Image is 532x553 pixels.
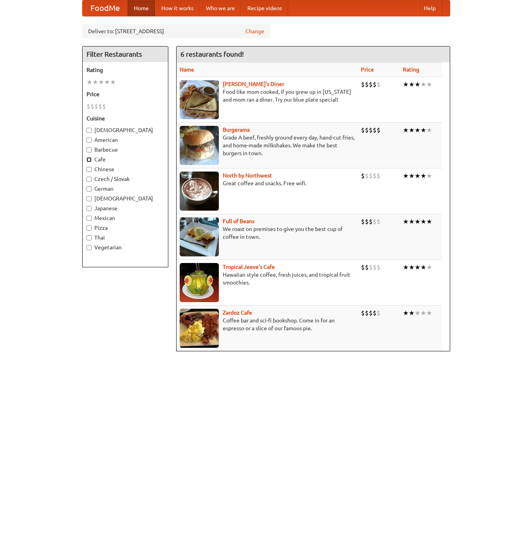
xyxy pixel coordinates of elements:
[180,134,355,157] p: Grade A beef, freshly ground every day, hand-cut fries, and home-made milkshakes. We make the bes...
[87,165,164,173] label: Chinese
[128,0,155,16] a: Home
[155,0,200,16] a: How it works
[409,126,415,134] li: ★
[180,50,244,58] ng-pluralize: 6 restaurants found!
[90,102,94,111] li: $
[223,172,272,179] b: North by Northwest
[369,217,373,226] li: $
[87,66,164,74] h5: Rating
[377,80,381,89] li: $
[420,309,426,317] li: ★
[403,263,409,272] li: ★
[110,78,116,86] li: ★
[87,243,164,251] label: Vegetarian
[223,81,284,87] a: [PERSON_NAME]'s Diner
[87,128,92,133] input: [DEMOGRAPHIC_DATA]
[180,88,355,104] p: Food like mom cooked, if you grew up in [US_STATE] and mom ran a diner. Try our blue plate special!
[83,0,128,16] a: FoodMe
[180,179,355,187] p: Great coffee and snacks. Free wifi.
[98,78,104,86] li: ★
[420,217,426,226] li: ★
[87,224,164,232] label: Pizza
[369,172,373,180] li: $
[180,80,219,119] img: sallys.jpg
[180,309,219,348] img: zardoz.jpg
[426,217,432,226] li: ★
[365,126,369,134] li: $
[361,66,374,73] a: Price
[87,146,164,154] label: Barbecue
[87,78,92,86] li: ★
[426,309,432,317] li: ★
[365,263,369,272] li: $
[180,126,219,165] img: burgerama.jpg
[82,24,270,38] div: Deliver to: [STREET_ADDRESS]
[426,126,432,134] li: ★
[87,234,164,242] label: Thai
[426,172,432,180] li: ★
[369,309,373,317] li: $
[403,80,409,89] li: ★
[87,136,164,144] label: American
[87,245,92,250] input: Vegetarian
[369,126,373,134] li: $
[87,126,164,134] label: [DEMOGRAPHIC_DATA]
[365,172,369,180] li: $
[403,126,409,134] li: ★
[361,80,365,89] li: $
[409,80,415,89] li: ★
[87,195,164,202] label: [DEMOGRAPHIC_DATA]
[373,217,377,226] li: $
[409,217,415,226] li: ★
[409,172,415,180] li: ★
[87,102,90,111] li: $
[377,172,381,180] li: $
[223,264,275,270] a: Tropical Jeeve's Cafe
[373,80,377,89] li: $
[87,156,164,163] label: Cafe
[87,138,92,143] input: American
[377,126,381,134] li: $
[377,217,381,226] li: $
[180,217,219,256] img: beans.jpg
[420,126,426,134] li: ★
[415,80,420,89] li: ★
[426,263,432,272] li: ★
[415,126,420,134] li: ★
[87,147,92,152] input: Barbecue
[102,102,106,111] li: $
[403,217,409,226] li: ★
[365,80,369,89] li: $
[241,0,288,16] a: Recipe videos
[418,0,442,16] a: Help
[403,66,419,73] a: Rating
[87,235,92,240] input: Thai
[426,80,432,89] li: ★
[87,175,164,183] label: Czech / Slovak
[87,90,164,98] h5: Price
[373,126,377,134] li: $
[87,206,92,211] input: Japanese
[104,78,110,86] li: ★
[87,185,164,193] label: German
[420,80,426,89] li: ★
[361,126,365,134] li: $
[361,217,365,226] li: $
[223,218,254,224] a: Full of Beans
[223,127,250,133] a: Burgerama
[373,309,377,317] li: $
[87,216,92,221] input: Mexican
[87,177,92,182] input: Czech / Slovak
[369,80,373,89] li: $
[420,172,426,180] li: ★
[180,271,355,286] p: Hawaiian style coffee, fresh juices, and tropical fruit smoothies.
[180,66,194,73] a: Name
[94,102,98,111] li: $
[365,217,369,226] li: $
[87,204,164,212] label: Japanese
[415,309,420,317] li: ★
[223,310,252,316] a: Zardoz Cafe
[373,172,377,180] li: $
[245,27,264,35] a: Change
